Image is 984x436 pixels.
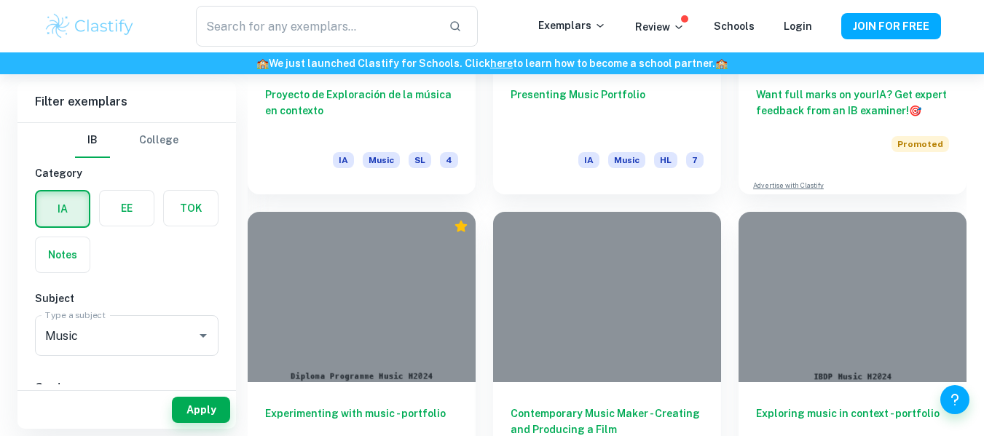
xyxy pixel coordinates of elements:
a: Schools [714,20,755,32]
button: IB [75,123,110,158]
a: here [490,58,513,69]
span: 4 [440,152,458,168]
span: Promoted [891,136,949,152]
span: Music [608,152,645,168]
h6: Category [35,165,219,181]
div: Filter type choice [75,123,178,158]
button: TOK [164,191,218,226]
button: Notes [36,237,90,272]
button: IA [36,191,89,226]
h6: We just launched Clastify for Schools. Click to learn how to become a school partner. [3,55,981,71]
h6: Want full marks on your IA ? Get expert feedback from an IB examiner! [756,87,949,119]
div: Premium [454,219,468,234]
button: JOIN FOR FREE [841,13,941,39]
span: 🎯 [909,105,921,116]
h6: Proyecto de Exploración de la música en contexto [265,87,458,135]
h6: Grade [35,379,219,395]
span: 🏫 [256,58,269,69]
label: Type a subject [45,309,106,321]
p: Exemplars [538,17,606,33]
button: Open [193,325,213,346]
button: Help and Feedback [940,385,969,414]
span: 🏫 [715,58,728,69]
h6: Filter exemplars [17,82,236,122]
span: IA [578,152,599,168]
button: Apply [172,397,230,423]
a: Login [784,20,812,32]
button: College [139,123,178,158]
button: EE [100,191,154,226]
span: IA [333,152,354,168]
input: Search for any exemplars... [196,6,436,47]
span: Music [363,152,400,168]
span: HL [654,152,677,168]
a: Advertise with Clastify [753,181,824,191]
img: Clastify logo [44,12,136,41]
span: 7 [686,152,704,168]
h6: Presenting Music Portfolio [511,87,704,135]
p: Review [635,19,685,35]
h6: Subject [35,290,219,306]
span: SL [409,152,431,168]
